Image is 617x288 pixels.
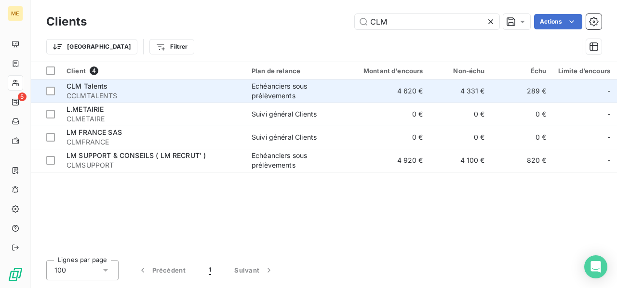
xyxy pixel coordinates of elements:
[346,126,429,149] td: 0 €
[429,149,491,172] td: 4 100 €
[252,109,317,119] div: Suivi général Clients
[67,137,240,147] span: CLMFRANCE
[491,103,552,126] td: 0 €
[197,260,223,280] button: 1
[429,126,491,149] td: 0 €
[67,105,104,113] span: L.METAIRIE
[54,265,66,275] span: 100
[496,67,547,75] div: Échu
[607,86,610,96] span: -
[18,92,27,101] span: 5
[149,39,194,54] button: Filtrer
[209,265,211,275] span: 1
[67,67,86,75] span: Client
[252,81,340,101] div: Echéanciers sous prélèvements
[67,128,122,136] span: LM FRANCE SAS
[429,79,491,103] td: 4 331 €
[252,132,317,142] div: Suivi général Clients
[491,126,552,149] td: 0 €
[90,66,98,75] span: 4
[346,149,429,172] td: 4 920 €
[252,151,340,170] div: Echéanciers sous prélèvements
[67,160,240,170] span: CLMSUPPORT
[46,13,87,30] h3: Clients
[67,151,206,159] span: LM SUPPORT & CONSEILS ( LM RECRUT' )
[67,91,240,101] span: CCLMTALENTS
[346,103,429,126] td: 0 €
[8,267,23,282] img: Logo LeanPay
[223,260,285,280] button: Suivant
[607,156,610,165] span: -
[491,149,552,172] td: 820 €
[355,14,499,29] input: Rechercher
[491,79,552,103] td: 289 €
[584,255,607,278] div: Open Intercom Messenger
[558,67,610,75] div: Limite d’encours
[429,103,491,126] td: 0 €
[346,79,429,103] td: 4 620 €
[8,6,23,21] div: ME
[435,67,485,75] div: Non-échu
[126,260,197,280] button: Précédent
[67,82,108,90] span: CLM Talents
[46,39,137,54] button: [GEOGRAPHIC_DATA]
[607,132,610,142] span: -
[352,67,423,75] div: Montant d'encours
[607,109,610,119] span: -
[252,67,340,75] div: Plan de relance
[534,14,582,29] button: Actions
[67,114,240,124] span: CLMETAIRE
